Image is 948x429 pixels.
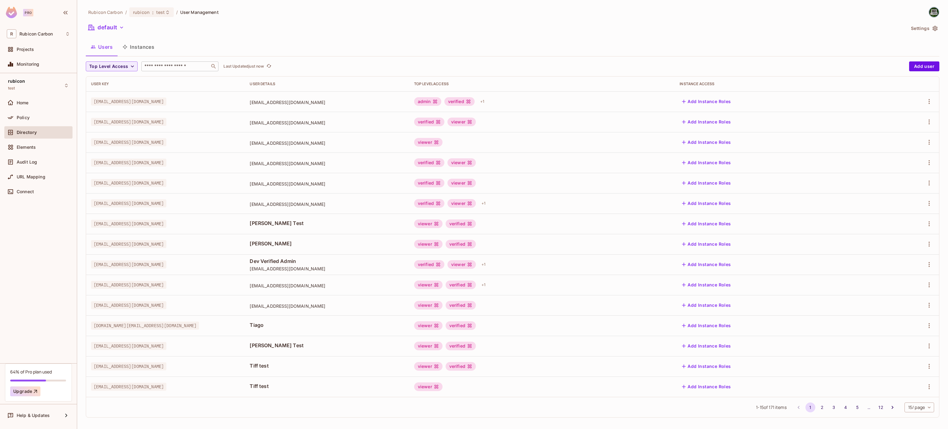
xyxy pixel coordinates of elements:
span: Click to refresh data [264,63,272,70]
button: Go to page 5 [852,402,862,412]
span: [EMAIL_ADDRESS][DOMAIN_NAME] [250,303,404,309]
button: Instances [118,39,159,55]
li: / [125,9,127,15]
button: Add Instance Roles [680,198,733,208]
span: Tiago [250,322,404,328]
div: viewer [414,240,443,248]
div: admin [414,97,441,106]
span: the active workspace [88,9,123,15]
div: verified [446,240,476,248]
div: 15 / page [904,402,934,412]
div: viewer [414,382,443,391]
span: [EMAIL_ADDRESS][DOMAIN_NAME] [91,98,166,106]
span: [EMAIL_ADDRESS][DOMAIN_NAME] [91,199,166,207]
div: verified [446,342,476,350]
div: 64% of Pro plan used [10,369,52,375]
span: [EMAIL_ADDRESS][DOMAIN_NAME] [250,99,404,105]
div: + 1 [479,280,488,290]
div: viewer [414,219,443,228]
span: [EMAIL_ADDRESS][DOMAIN_NAME] [91,281,166,289]
div: verified [414,118,444,126]
span: [EMAIL_ADDRESS][DOMAIN_NAME] [91,138,166,146]
button: Add Instance Roles [680,341,733,351]
button: Add Instance Roles [680,280,733,290]
span: [EMAIL_ADDRESS][DOMAIN_NAME] [250,120,404,126]
span: rubicon [8,79,25,84]
button: Add Instance Roles [680,382,733,392]
span: [PERSON_NAME] Test [250,342,404,349]
span: Monitoring [17,62,39,67]
div: verified [414,199,444,208]
div: viewer [414,342,443,350]
div: verified [446,321,476,330]
div: + 1 [478,97,487,106]
button: Add Instance Roles [680,158,733,168]
span: : [152,10,154,15]
button: Top Level Access [86,61,138,71]
div: … [864,404,874,410]
span: [PERSON_NAME] Test [250,220,404,227]
span: test [156,9,165,15]
button: Go to next page [888,402,897,412]
div: verified [414,158,444,167]
span: [EMAIL_ADDRESS][DOMAIN_NAME] [250,160,404,166]
button: Add Instance Roles [680,260,733,269]
button: Settings [908,23,939,33]
span: Policy [17,115,30,120]
span: [DOMAIN_NAME][EMAIL_ADDRESS][DOMAIN_NAME] [91,322,199,330]
div: viewer [447,158,476,167]
span: [EMAIL_ADDRESS][DOMAIN_NAME] [91,240,166,248]
div: + 1 [479,198,488,208]
button: page 1 [805,402,815,412]
button: Go to page 3 [829,402,839,412]
span: Home [17,100,29,105]
button: refresh [265,63,272,70]
div: Pro [23,9,33,16]
button: Go to page 4 [841,402,850,412]
button: Upgrade [10,386,40,396]
button: Add Instance Roles [680,239,733,249]
button: Go to page 12 [876,402,886,412]
span: [EMAIL_ADDRESS][DOMAIN_NAME] [91,301,166,309]
div: + 1 [479,260,488,269]
span: Top Level Access [89,63,128,70]
div: viewer [414,138,443,147]
span: [EMAIL_ADDRESS][DOMAIN_NAME] [91,179,166,187]
button: default [86,23,127,32]
button: Add Instance Roles [680,137,733,147]
button: Add Instance Roles [680,361,733,371]
span: Help & Updates [17,413,50,418]
span: [EMAIL_ADDRESS][DOMAIN_NAME] [250,140,404,146]
span: Dev Verified Admin [250,258,404,264]
div: verified [444,97,475,106]
div: viewer [414,281,443,289]
span: URL Mapping [17,174,45,179]
span: [EMAIL_ADDRESS][DOMAIN_NAME] [250,283,404,289]
div: viewer [414,301,443,310]
button: Add Instance Roles [680,300,733,310]
div: Instance Access [680,81,871,86]
div: verified [446,281,476,289]
div: viewer [414,321,443,330]
span: test [8,86,15,91]
span: [EMAIL_ADDRESS][DOMAIN_NAME] [250,201,404,207]
span: Tiff test [250,383,404,389]
div: verified [446,301,476,310]
span: refresh [266,63,272,69]
span: [EMAIL_ADDRESS][DOMAIN_NAME] [91,362,166,370]
span: Elements [17,145,36,150]
span: R [7,29,16,38]
span: rubicon [133,9,150,15]
div: viewer [447,179,476,187]
span: 1 - 15 of 171 items [756,404,786,411]
button: Go to page 2 [817,402,827,412]
span: [EMAIL_ADDRESS][DOMAIN_NAME] [91,118,166,126]
button: Add Instance Roles [680,321,733,331]
span: [EMAIL_ADDRESS][DOMAIN_NAME] [250,181,404,187]
span: Directory [17,130,37,135]
span: Tiff test [250,362,404,369]
span: Projects [17,47,34,52]
nav: pagination navigation [793,402,898,412]
div: verified [414,260,444,269]
div: verified [446,219,476,228]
